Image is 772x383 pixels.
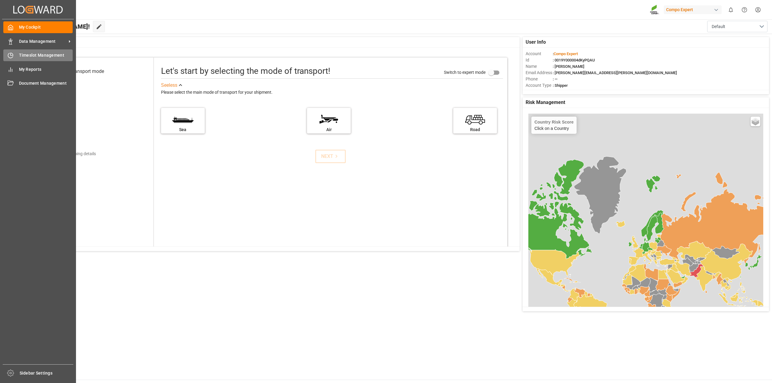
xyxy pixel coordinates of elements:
div: Air [310,127,348,133]
span: : 0019Y000004dKyPQAU [553,58,595,62]
span: My Cockpit [19,24,73,30]
div: Road [456,127,494,133]
span: : [PERSON_NAME] [553,64,584,69]
div: Please select the main mode of transport for your shipment. [161,89,503,96]
h4: Country Risk Score [534,120,574,124]
div: See less [161,82,177,89]
span: Email Address [526,70,553,76]
span: Timeslot Management [19,52,73,58]
span: Phone [526,76,553,82]
span: Account [526,51,553,57]
button: NEXT [315,150,346,163]
a: My Cockpit [3,21,73,33]
span: Name [526,63,553,70]
span: : [553,52,578,56]
button: Help Center [738,3,751,17]
a: My Reports [3,63,73,75]
div: Let's start by selecting the mode of transport! [161,65,330,77]
span: : [PERSON_NAME][EMAIL_ADDRESS][PERSON_NAME][DOMAIN_NAME] [553,71,677,75]
span: : Shipper [553,83,568,88]
span: : — [553,77,558,81]
div: Compo Expert [664,5,722,14]
a: Layers [751,117,760,126]
span: Document Management [19,80,73,86]
div: Click on a Country [534,120,574,131]
span: User Info [526,39,546,46]
div: Sea [164,127,202,133]
span: Compo Expert [554,52,578,56]
button: Compo Expert [664,4,724,15]
div: Add shipping details [58,151,96,157]
a: Timeslot Management [3,49,73,61]
span: Account Type [526,82,553,89]
span: Risk Management [526,99,565,106]
span: Sidebar Settings [20,370,74,376]
div: NEXT [321,153,340,160]
span: My Reports [19,66,73,73]
button: show 0 new notifications [724,3,738,17]
img: Screenshot%202023-09-29%20at%2010.02.21.png_1712312052.png [650,5,660,15]
span: Switch to expert mode [444,70,486,75]
span: Id [526,57,553,63]
span: Default [712,24,725,30]
button: open menu [707,21,767,32]
a: Document Management [3,77,73,89]
span: Data Management [19,38,67,45]
div: Select transport mode [57,68,104,75]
